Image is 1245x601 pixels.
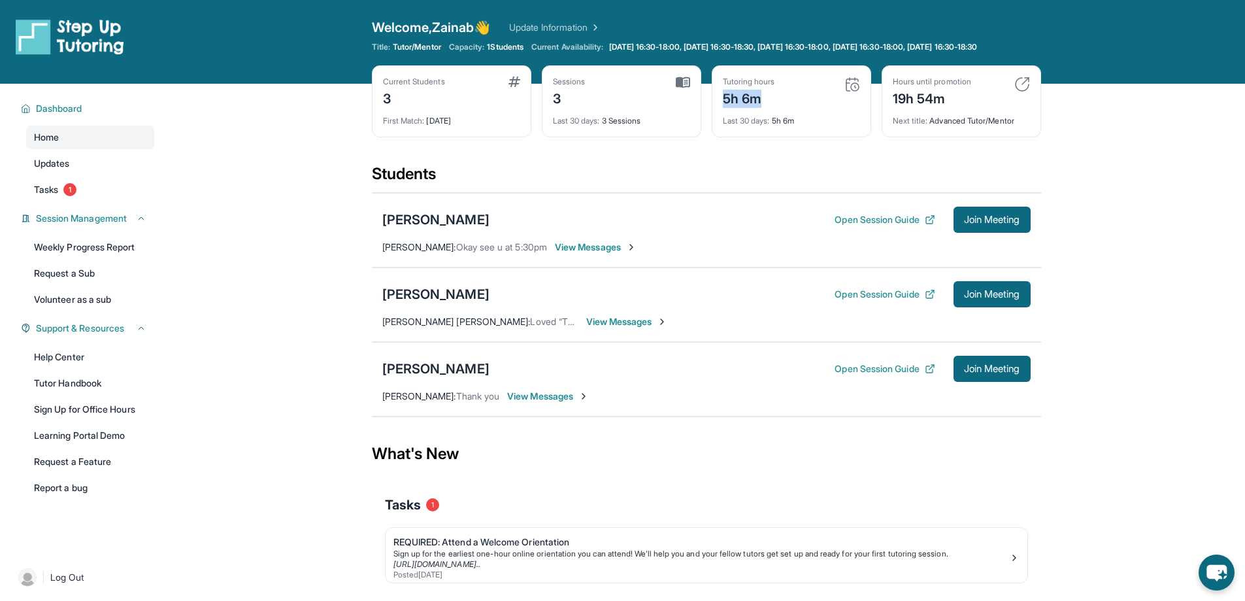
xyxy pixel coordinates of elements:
a: Sign Up for Office Hours [26,398,154,421]
span: [PERSON_NAME] : [382,241,456,252]
div: [PERSON_NAME] [382,285,490,303]
span: View Messages [507,390,589,403]
span: First Match : [383,116,425,126]
img: Chevron Right [588,21,601,34]
span: Updates [34,157,70,170]
button: Join Meeting [954,356,1031,382]
button: Dashboard [31,102,146,115]
div: Posted [DATE] [393,570,1009,580]
a: Tutor Handbook [26,371,154,395]
div: Tutoring hours [723,77,775,87]
a: [URL][DOMAIN_NAME].. [393,559,480,569]
div: [DATE] [383,108,520,126]
span: Session Management [36,212,127,225]
img: card [1014,77,1030,92]
img: Chevron-Right [657,317,667,327]
span: Tasks [34,183,58,196]
img: logo [16,18,124,55]
span: Next title : [893,116,928,126]
img: card [844,77,860,92]
span: Last 30 days : [723,116,770,126]
img: user-img [18,568,37,587]
span: Thank you [456,390,500,402]
img: Chevron-Right [578,391,589,402]
span: Join Meeting [964,365,1020,373]
div: REQUIRED: Attend a Welcome Orientation [393,536,1009,549]
button: Open Session Guide [835,288,935,301]
div: Advanced Tutor/Mentor [893,108,1030,126]
button: Open Session Guide [835,213,935,226]
button: chat-button [1199,555,1235,591]
span: View Messages [555,241,637,254]
span: [PERSON_NAME] : [382,390,456,402]
span: Tutor/Mentor [393,42,441,52]
img: card [508,77,520,87]
a: Tasks1 [26,178,154,201]
span: Loved “Thank you! You as well.” [530,316,661,327]
a: Help Center [26,345,154,369]
div: [PERSON_NAME] [382,211,490,229]
button: Session Management [31,212,146,225]
a: |Log Out [13,563,154,592]
button: Support & Resources [31,322,146,335]
div: Sign up for the earliest one-hour online orientation you can attend! We’ll help you and your fell... [393,549,1009,559]
span: [DATE] 16:30-18:00, [DATE] 16:30-18:30, [DATE] 16:30-18:00, [DATE] 16:30-18:00, [DATE] 16:30-18:30 [609,42,978,52]
a: [DATE] 16:30-18:00, [DATE] 16:30-18:30, [DATE] 16:30-18:00, [DATE] 16:30-18:00, [DATE] 16:30-18:30 [606,42,980,52]
a: Home [26,126,154,149]
span: Current Availability: [531,42,603,52]
a: Report a bug [26,476,154,500]
a: Volunteer as a sub [26,288,154,311]
div: [PERSON_NAME] [382,360,490,378]
div: Current Students [383,77,445,87]
div: What's New [372,425,1041,483]
div: 3 [383,87,445,108]
span: View Messages [586,315,668,328]
div: Students [372,163,1041,192]
a: REQUIRED: Attend a Welcome OrientationSign up for the earliest one-hour online orientation you ca... [386,528,1027,583]
button: Open Session Guide [835,362,935,375]
a: Updates [26,152,154,175]
div: 5h 6m [723,87,775,108]
span: Support & Resources [36,322,124,335]
div: 5h 6m [723,108,860,126]
div: 3 Sessions [553,108,690,126]
img: Chevron-Right [626,242,637,252]
span: Okay see u at 5:30pm [456,241,547,252]
span: Log Out [50,571,84,584]
span: 1 [63,183,76,196]
button: Join Meeting [954,281,1031,307]
span: Welcome, Zainab 👋 [372,18,491,37]
span: Join Meeting [964,290,1020,298]
span: Title: [372,42,390,52]
span: Last 30 days : [553,116,600,126]
div: Hours until promotion [893,77,971,87]
div: Sessions [553,77,586,87]
span: 1 [426,498,439,511]
a: Update Information [509,21,601,34]
div: 3 [553,87,586,108]
a: Learning Portal Demo [26,424,154,447]
a: Request a Sub [26,262,154,285]
a: Weekly Progress Report [26,235,154,259]
span: Capacity: [449,42,485,52]
span: Home [34,131,59,144]
span: | [42,570,45,585]
div: 19h 54m [893,87,971,108]
img: card [676,77,690,88]
span: Join Meeting [964,216,1020,224]
span: Dashboard [36,102,82,115]
span: Tasks [385,496,421,514]
span: [PERSON_NAME] [PERSON_NAME] : [382,316,531,327]
span: 1 Students [487,42,523,52]
button: Join Meeting [954,207,1031,233]
a: Request a Feature [26,450,154,473]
